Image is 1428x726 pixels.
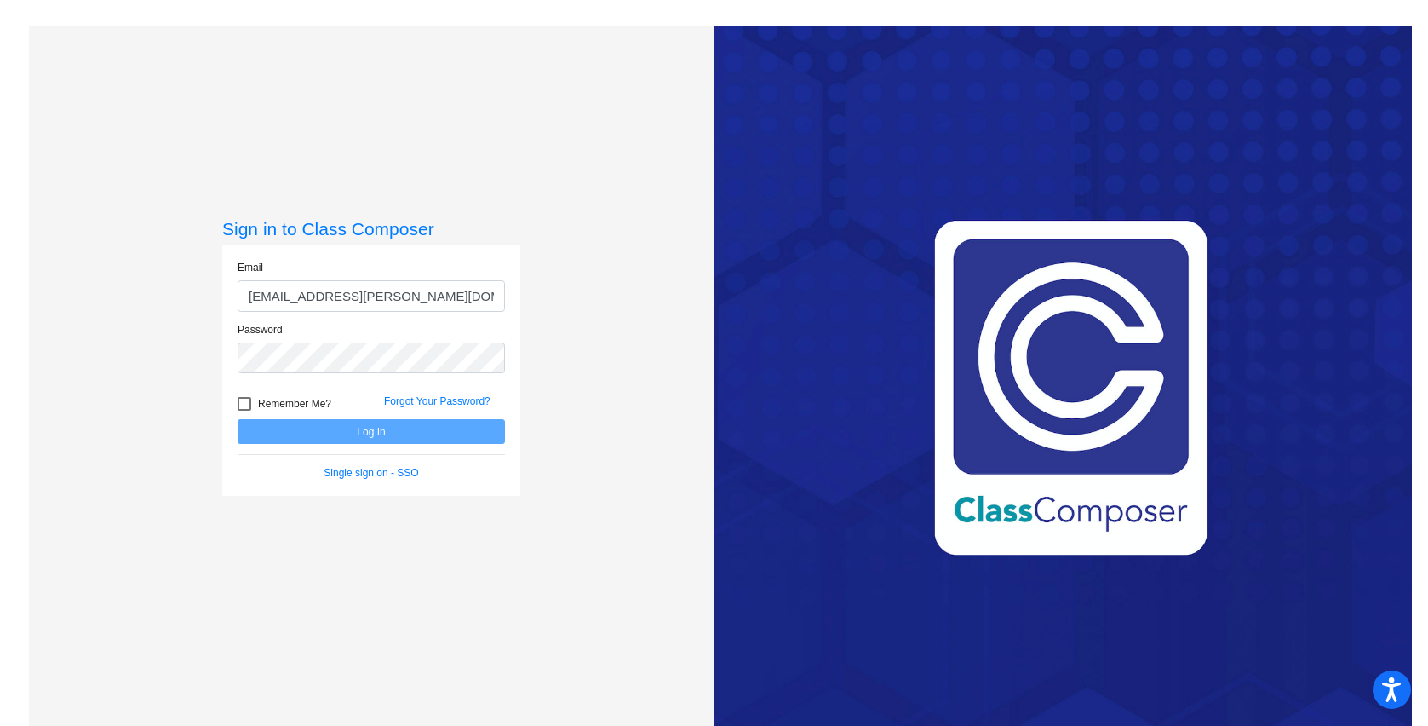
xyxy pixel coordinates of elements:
h3: Sign in to Class Composer [222,218,520,239]
span: Remember Me? [258,394,331,414]
label: Email [238,260,263,275]
a: Forgot Your Password? [384,395,490,407]
label: Password [238,322,283,337]
button: Log In [238,419,505,444]
a: Single sign on - SSO [324,467,418,479]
